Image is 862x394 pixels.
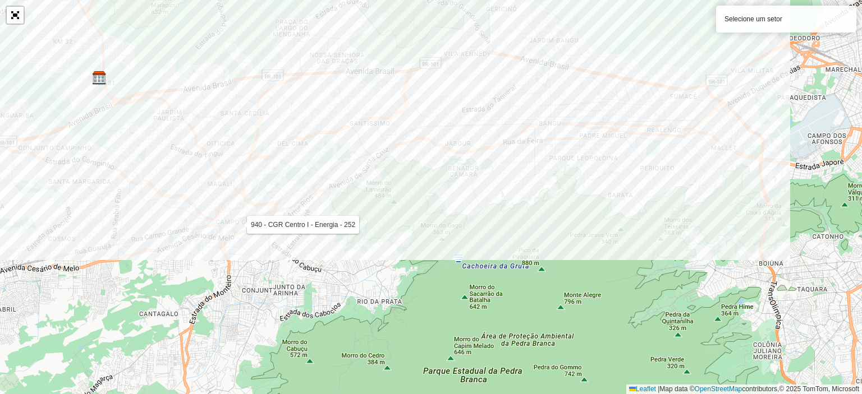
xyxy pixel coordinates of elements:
a: Abrir mapa em tela cheia [7,7,24,24]
a: Leaflet [629,385,656,393]
a: OpenStreetMap [695,385,742,393]
div: Map data © contributors,© 2025 TomTom, Microsoft [626,384,862,394]
span: | [658,385,659,393]
div: Selecione um setor [716,6,856,33]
